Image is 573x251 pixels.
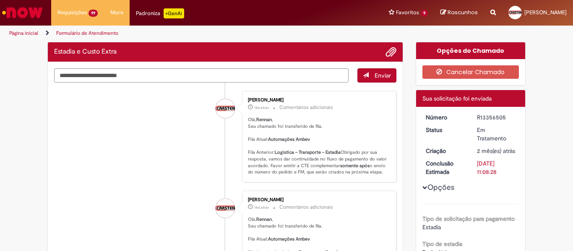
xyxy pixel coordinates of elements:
div: Rennan Carsten [216,199,235,218]
span: Rascunhos [448,8,478,16]
div: R13356505 [477,113,516,122]
time: 05/08/2025 16:08:24 [477,147,515,155]
dt: Criação [419,147,471,155]
span: Sua solicitação foi enviada [422,95,492,102]
p: +GenAi [164,8,184,18]
b: Rennan [256,216,272,223]
span: 9 [421,10,428,17]
div: Rennan Carsten [216,99,235,118]
div: Opções do Chamado [416,42,526,59]
b: Logistica – Transporte – Estadia [275,149,341,155]
button: Enviar [357,68,396,83]
h2: Estadia e Custo Extra Histórico de tíquete [54,48,117,56]
time: 17/09/2025 17:37:35 [254,105,269,110]
dt: Número [419,113,471,122]
div: Padroniza [136,8,184,18]
textarea: Digite sua mensagem aqui... [54,68,349,83]
span: 99 [89,10,98,17]
p: Olá, , Seu chamado foi transferido de fila. Fila Atual: Fila Anterior: Obrigado por sua resposta,... [248,116,388,176]
div: [DATE] 11:08:28 [477,159,516,176]
b: Tipo de estadia [422,240,462,248]
button: Adicionar anexos [385,47,396,57]
span: Estadia [422,223,441,231]
span: Favoritos [396,8,419,17]
b: Automações Ambev [268,236,310,242]
small: Comentários adicionais [279,204,333,211]
div: 05/08/2025 16:08:24 [477,147,516,155]
ul: Trilhas de página [6,26,376,41]
div: [PERSON_NAME] [248,197,388,202]
span: 14d atrás [254,105,269,110]
span: More [110,8,123,17]
a: Formulário de Atendimento [56,30,118,36]
time: 17/09/2025 17:37:35 [254,205,269,210]
b: somente após [340,163,370,169]
span: 2 mês(es) atrás [477,147,515,155]
button: Cancelar Chamado [422,65,519,79]
span: Requisições [57,8,87,17]
span: Enviar [375,72,391,79]
span: 14d atrás [254,205,269,210]
b: Rennan [256,116,272,123]
b: Automações Ambev [268,136,310,142]
dt: Status [419,126,471,134]
span: [PERSON_NAME] [524,9,567,16]
div: Em Tratamento [477,126,516,142]
div: [PERSON_NAME] [248,98,388,103]
dt: Conclusão Estimada [419,159,471,176]
a: Rascunhos [440,9,478,17]
a: Página inicial [9,30,38,36]
img: ServiceNow [1,4,44,21]
b: Tipo de solicitação para pagamento [422,215,515,223]
small: Comentários adicionais [279,104,333,111]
